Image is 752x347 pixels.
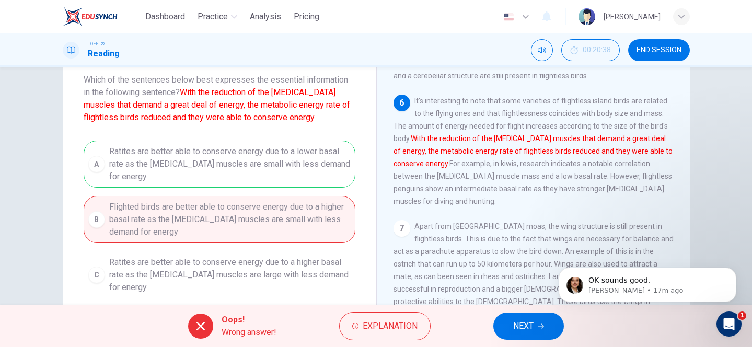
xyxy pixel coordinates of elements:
[738,311,746,320] span: 1
[21,201,42,222] img: Profile image for Katherine
[11,192,198,231] div: Profile image for KatherineOK sounds good.[PERSON_NAME]•17m ago
[583,46,611,54] span: 00:20:38
[166,277,182,284] span: Help
[250,10,281,23] span: Analysis
[290,7,323,26] button: Pricing
[628,39,690,61] button: END SESSION
[145,10,185,23] span: Dashboard
[637,46,681,54] span: END SESSION
[21,246,158,257] div: Ask a question
[63,6,118,27] img: EduSynch logo
[63,6,142,27] a: EduSynch logo
[531,39,553,61] div: Mute
[87,277,123,284] span: Messages
[502,13,515,21] img: en
[561,39,620,61] div: Hide
[47,202,116,210] span: OK sounds good.
[88,48,120,60] h1: Reading
[141,7,189,26] button: Dashboard
[604,10,661,23] div: [PERSON_NAME]
[339,312,431,340] button: Explanation
[363,319,418,333] span: Explanation
[716,311,742,337] iframe: Intercom live chat
[198,10,228,23] span: Practice
[394,95,410,111] div: 6
[561,39,620,61] button: 00:20:38
[109,212,146,223] div: • 17m ago
[21,145,188,163] p: How can we help?
[579,8,595,25] img: Profile picture
[70,251,139,293] button: Messages
[47,212,107,223] div: [PERSON_NAME]
[294,10,319,23] span: Pricing
[88,40,105,48] span: TOEFL®
[493,313,564,340] button: NEXT
[21,186,188,196] div: Recent message
[543,246,752,319] iframe: Intercom notifications message
[84,74,355,124] span: Which of the sentences below best expresses the essential information in the following sentence?
[84,87,350,122] font: With the reduction of the [MEDICAL_DATA] muscles that demand a great deal of energy, the metaboli...
[10,177,199,232] div: Recent messageProfile image for KatherineOK sounds good.[PERSON_NAME]•17m ago
[394,220,410,237] div: 7
[394,134,673,168] font: With the reduction of the [MEDICAL_DATA] muscles that demand a great deal of energy, the metaboli...
[10,237,199,276] div: Ask a question
[23,277,47,284] span: Home
[246,7,285,26] button: Analysis
[513,319,534,333] span: NEXT
[193,7,241,26] button: Practice
[21,74,188,145] p: Hey [PERSON_NAME]. Welcome to EduSynch!
[140,251,209,293] button: Help
[222,326,276,339] span: Wrong answer!
[222,314,276,326] span: Oops!
[394,97,673,205] span: It's interesting to note that some varieties of flightless island birds are related to the flying...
